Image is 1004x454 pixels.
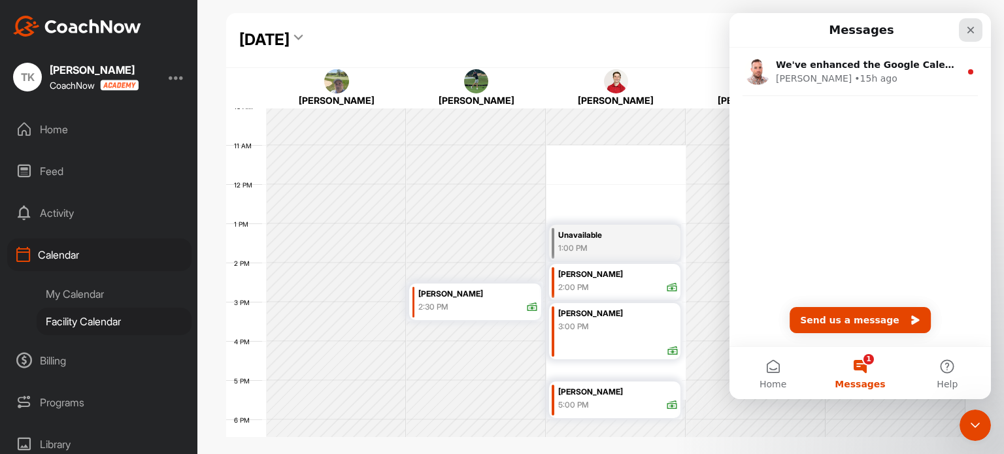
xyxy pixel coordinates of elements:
[239,28,290,52] div: [DATE]
[558,321,589,332] div: 3:00 PM
[418,287,538,302] div: [PERSON_NAME]
[699,93,813,107] div: [PERSON_NAME]
[558,399,589,411] div: 5:00 PM
[226,259,263,267] div: 2 PM
[7,113,192,146] div: Home
[558,267,678,282] div: [PERSON_NAME]
[604,69,629,94] img: square_d106af1cbb243ddbf65b256467a49084.jpg
[960,410,991,441] iframe: Intercom live chat
[418,301,448,313] div: 2:30 PM
[558,242,659,254] div: 1:00 PM
[50,65,139,75] div: [PERSON_NAME]
[419,93,533,107] div: [PERSON_NAME]
[558,385,678,400] div: [PERSON_NAME]
[324,69,349,94] img: square_35322a8c203840fbb0b11e7a66f8ca14.jpg
[729,13,991,399] iframe: Intercom live chat
[7,386,192,419] div: Programs
[558,306,678,321] div: [PERSON_NAME]
[226,142,265,150] div: 11 AM
[7,155,192,187] div: Feed
[13,63,42,91] div: TK
[226,299,263,306] div: 3 PM
[559,93,673,107] div: [PERSON_NAME]
[7,197,192,229] div: Activity
[279,93,393,107] div: [PERSON_NAME]
[7,238,192,271] div: Calendar
[226,338,263,346] div: 4 PM
[13,16,141,37] img: CoachNow
[50,80,139,91] div: CoachNow
[37,280,192,308] div: My Calendar
[7,344,192,377] div: Billing
[226,220,261,228] div: 1 PM
[100,80,139,91] img: CoachNow acadmey
[37,308,192,335] div: Facility Calendar
[558,282,589,293] div: 2:00 PM
[464,69,489,94] img: square_1ba95a1c99e6952c22ea10d324b08980.jpg
[558,228,659,243] div: Unavailable
[226,181,265,189] div: 12 PM
[226,416,263,424] div: 6 PM
[226,377,263,385] div: 5 PM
